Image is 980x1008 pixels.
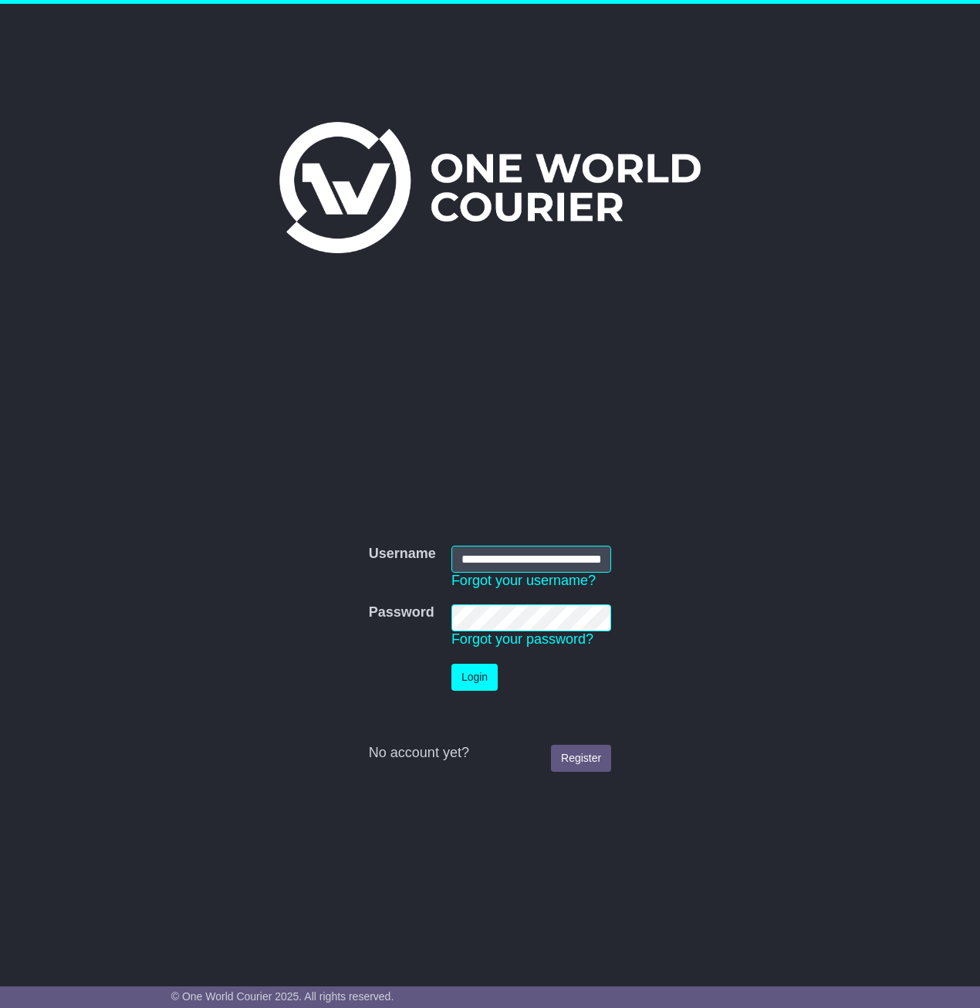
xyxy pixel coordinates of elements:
[451,573,596,588] a: Forgot your username?
[171,990,394,1003] span: © One World Courier 2025. All rights reserved.
[369,745,611,762] div: No account yet?
[551,745,611,772] a: Register
[279,122,701,253] img: One World
[369,546,436,563] label: Username
[369,604,434,621] label: Password
[451,631,593,647] a: Forgot your password?
[451,664,498,691] button: Login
